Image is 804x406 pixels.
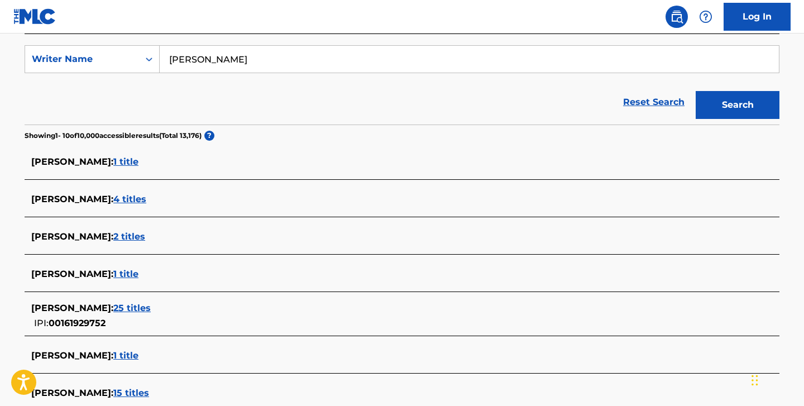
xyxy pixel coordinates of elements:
[25,131,202,141] p: Showing 1 - 10 of 10,000 accessible results (Total 13,176 )
[49,318,106,328] span: 00161929752
[31,194,113,204] span: [PERSON_NAME] :
[113,388,149,398] span: 15 titles
[25,45,779,125] form: Search Form
[113,350,138,361] span: 1 title
[113,156,138,167] span: 1 title
[670,10,683,23] img: search
[752,364,758,397] div: Drag
[31,350,113,361] span: [PERSON_NAME] :
[618,90,690,114] a: Reset Search
[113,194,146,204] span: 4 titles
[204,131,214,141] span: ?
[31,303,113,313] span: [PERSON_NAME] :
[696,91,779,119] button: Search
[113,231,145,242] span: 2 titles
[699,10,712,23] img: help
[748,352,804,406] iframe: Chat Widget
[31,156,113,167] span: [PERSON_NAME] :
[724,3,791,31] a: Log In
[13,8,56,25] img: MLC Logo
[113,269,138,279] span: 1 title
[34,318,49,328] span: IPI:
[31,388,113,398] span: [PERSON_NAME] :
[695,6,717,28] div: Help
[32,52,132,66] div: Writer Name
[113,303,151,313] span: 25 titles
[666,6,688,28] a: Public Search
[31,231,113,242] span: [PERSON_NAME] :
[31,269,113,279] span: [PERSON_NAME] :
